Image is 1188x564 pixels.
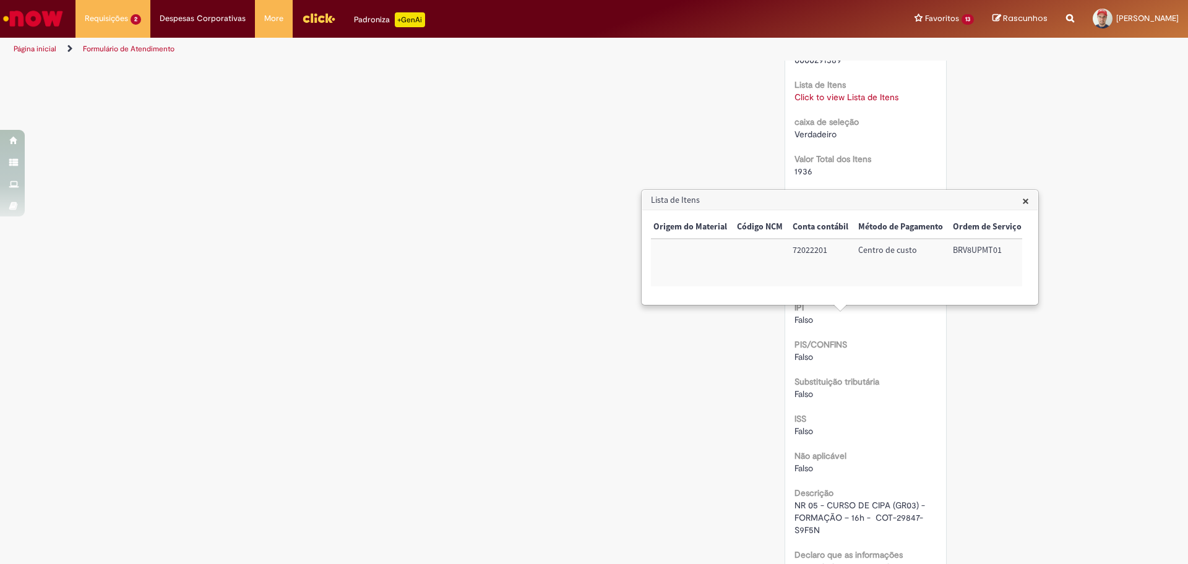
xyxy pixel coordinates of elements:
a: Formulário de Atendimento [83,44,174,54]
a: Página inicial [14,44,56,54]
th: Código NCM [732,216,788,239]
b: IPI [794,302,804,313]
button: Close [1022,194,1029,207]
ul: Trilhas de página [9,38,783,61]
span: More [264,12,283,25]
td: Origem do Material: [648,239,732,286]
b: caixa de seleção [794,116,859,127]
a: Click to view Lista de Itens [794,92,898,103]
span: × [1022,192,1029,209]
img: ServiceNow [1,6,65,31]
span: Falso [794,314,813,325]
span: Despesas Corporativas [160,12,246,25]
th: Origem do Material [648,216,732,239]
a: Rascunhos [992,13,1048,25]
td: Método de Pagamento: Centro de custo [853,239,948,286]
img: click_logo_yellow_360x200.png [302,9,335,27]
span: 1936 [794,166,812,177]
b: ISS [794,413,806,424]
span: Requisições [85,12,128,25]
span: Verdadeiro [794,129,837,140]
span: 13 [962,14,974,25]
th: Método de Pagamento [853,216,948,239]
b: Valor Total dos Itens [794,153,871,164]
div: Padroniza [354,12,425,27]
td: Ordem de Serviço: BRV8UPMT01 [948,239,1027,286]
th: Ordem de Serviço [948,216,1027,239]
td: Código NCM: [732,239,788,286]
span: 0000291389 [794,54,841,66]
span: [PERSON_NAME] [1116,13,1179,23]
span: Falso [794,425,813,437]
b: Lista de Itens [794,79,846,90]
td: Conta contábil: 72022201 [788,239,853,286]
b: Substituição tributária [794,376,879,387]
span: Favoritos [925,12,959,25]
span: Falso [794,351,813,362]
b: Não aplicável [794,450,846,461]
span: Falso [794,463,813,474]
b: Descrição [794,487,833,498]
div: Lista de Itens [641,189,1039,305]
b: PIS/CONFINS [794,339,847,350]
th: Conta contábil [788,216,853,239]
span: 2 [131,14,141,25]
h3: Lista de Itens [642,190,1038,210]
p: +GenAi [395,12,425,27]
span: Rascunhos [1003,12,1048,24]
span: Falso [794,388,813,399]
span: NR 05 - CURSO DE CIPA (GR03) - FORMAÇÃO – 16h - COT-29847-S9F5N [794,500,928,536]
